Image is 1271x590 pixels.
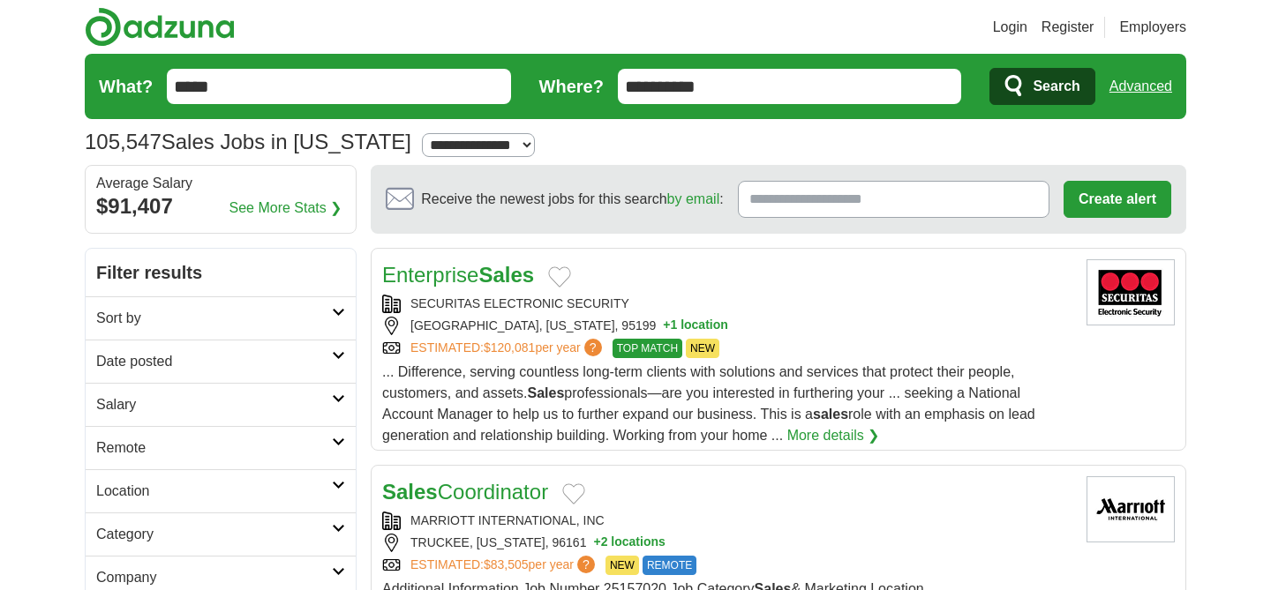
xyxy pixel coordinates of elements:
a: SalesCoordinator [382,480,548,504]
span: ? [584,339,602,356]
button: Search [989,68,1094,105]
a: MARRIOTT INTERNATIONAL, INC [410,513,605,527]
span: NEW [605,556,639,575]
div: $91,407 [96,190,345,222]
strong: Sales [382,480,438,504]
img: Adzuna logo [85,7,235,47]
label: Where? [539,73,604,100]
a: Advanced [1109,69,1172,104]
h2: Remote [96,437,332,459]
a: by email [667,191,720,206]
span: + [663,317,670,335]
span: $83,505 [484,557,529,571]
h2: Sort by [96,308,332,329]
a: Sort by [86,296,356,340]
a: ESTIMATED:$83,505per year? [410,556,598,575]
a: ESTIMATED:$120,081per year? [410,339,605,358]
span: 105,547 [85,126,162,158]
h2: Location [96,481,332,502]
a: Location [86,469,356,512]
span: + [593,534,600,552]
a: SECURITAS ELECTRONIC SECURITY [410,296,629,310]
a: Login [993,17,1027,38]
strong: sales [813,407,848,422]
a: Salary [86,383,356,426]
a: EnterpriseSales [382,263,534,287]
button: +2 locations [593,534,665,552]
span: ... Difference, serving countless long-term clients with solutions and services that protect thei... [382,364,1035,443]
h2: Company [96,567,332,588]
h1: Sales Jobs in [US_STATE] [85,130,411,153]
a: Employers [1119,17,1186,38]
label: What? [99,73,153,100]
h2: Filter results [86,249,356,296]
a: Category [86,512,356,556]
button: Create alert [1064,181,1171,218]
span: TOP MATCH [613,339,682,358]
strong: Sales [528,385,565,400]
a: Remote [86,426,356,469]
button: Add to favorite jobs [548,266,571,288]
div: Average Salary [96,176,345,190]
a: More details ❯ [787,425,880,446]
div: [GEOGRAPHIC_DATA], [US_STATE], 95199 [382,317,1072,335]
span: Receive the newest jobs for this search : [421,189,723,210]
strong: Sales [478,263,534,287]
span: Search [1033,69,1079,104]
img: Securitas Electronic Security logo [1087,259,1175,325]
button: +1 location [663,317,728,335]
a: Register [1042,17,1094,38]
div: TRUCKEE, [US_STATE], 96161 [382,534,1072,552]
span: REMOTE [643,556,696,575]
span: $120,081 [484,340,535,355]
h2: Salary [96,394,332,415]
h2: Date posted [96,351,332,372]
a: Date posted [86,340,356,383]
button: Add to favorite jobs [562,483,585,504]
a: See More Stats ❯ [229,198,342,219]
h2: Category [96,524,332,545]
span: ? [577,556,595,573]
span: NEW [686,339,719,358]
img: Marriott International logo [1087,476,1175,542]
